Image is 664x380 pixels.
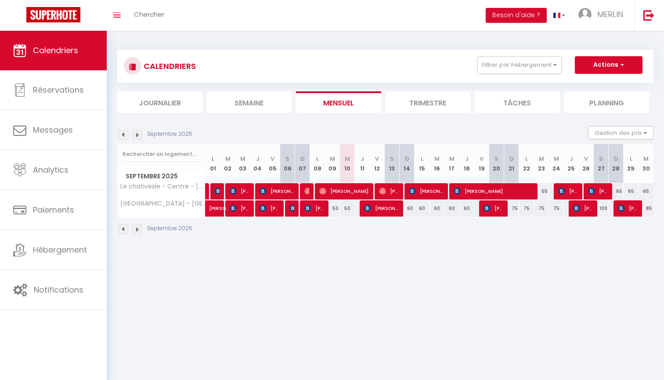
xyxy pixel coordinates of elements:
abbr: M [225,155,231,163]
p: Septembre 2025 [147,224,192,233]
abbr: V [480,155,484,163]
th: 16 [429,144,444,183]
abbr: M [449,155,455,163]
img: ... [578,8,592,21]
abbr: S [494,155,498,163]
div: 75 [534,200,549,217]
abbr: L [316,155,319,163]
span: [PERSON_NAME] [260,200,279,217]
th: 17 [444,144,459,183]
span: Calendriers [33,45,78,56]
span: Réservations [33,84,84,95]
th: 25 [564,144,579,183]
li: Trimestre [386,91,471,113]
li: Journalier [117,91,202,113]
th: 28 [609,144,624,183]
span: MERLIN [597,9,623,20]
input: Rechercher un logement... [123,146,200,162]
th: 20 [489,144,504,183]
span: [PERSON_NAME] [364,200,399,217]
abbr: M [240,155,245,163]
th: 11 [355,144,370,183]
span: [PERSON_NAME] [260,183,294,199]
th: 29 [624,144,639,183]
a: [PERSON_NAME] [206,200,220,217]
button: Besoin d'aide ? [486,8,547,23]
th: 13 [385,144,400,183]
th: 26 [579,144,594,183]
abbr: J [570,155,573,163]
span: [PERSON_NAME] [319,183,369,199]
img: Super Booking [26,7,80,22]
span: [PERSON_NAME] [230,183,249,199]
span: [PERSON_NAME] [573,200,593,217]
th: 27 [594,144,609,183]
th: 19 [474,144,489,183]
div: 50 [340,200,355,217]
span: [GEOGRAPHIC_DATA] - [GEOGRAPHIC_DATA] d'Épernay [119,200,207,207]
div: 85 [639,200,653,217]
th: 23 [534,144,549,183]
th: 07 [295,144,310,183]
th: 21 [504,144,519,183]
img: logout [643,10,654,21]
th: 14 [400,144,415,183]
abbr: D [300,155,305,163]
abbr: J [361,155,364,163]
div: 60 [415,200,429,217]
div: 75 [504,200,519,217]
span: Analytics [33,164,69,175]
abbr: L [525,155,528,163]
abbr: S [390,155,394,163]
abbr: J [256,155,260,163]
span: [PERSON_NAME] [215,183,220,199]
span: [PERSON_NAME] [289,200,294,217]
abbr: S [285,155,289,163]
th: 12 [370,144,385,183]
abbr: J [465,155,469,163]
span: [PERSON_NAME] [230,200,249,217]
button: Actions [575,56,642,74]
a: [PERSON_NAME] [206,183,210,200]
span: [PERSON_NAME] dr [618,200,638,217]
li: Tâches [475,91,560,113]
abbr: M [554,155,559,163]
div: 75 [549,200,564,217]
span: [PERSON_NAME] [379,183,399,199]
div: 100 [594,200,609,217]
th: 10 [340,144,355,183]
th: 22 [519,144,534,183]
th: 05 [265,144,280,183]
li: Mensuel [296,91,381,113]
th: 18 [459,144,474,183]
abbr: V [375,155,379,163]
abbr: M [345,155,350,163]
span: Septembre 2025 [118,170,205,183]
span: Cha Boutbout [304,183,309,199]
abbr: M [539,155,544,163]
th: 04 [250,144,265,183]
span: [PERSON_NAME] [588,183,608,199]
div: 50 [325,200,340,217]
h3: CALENDRIERS [141,56,196,76]
th: 03 [235,144,250,183]
abbr: D [405,155,409,163]
span: Chercher [134,10,164,19]
abbr: L [212,155,214,163]
span: Messages [33,124,73,135]
span: [PERSON_NAME] [209,195,229,212]
span: Paiements [33,204,74,215]
abbr: D [614,155,618,163]
div: 60 [444,200,459,217]
abbr: S [599,155,603,163]
li: Planning [564,91,650,113]
th: 08 [310,144,325,183]
abbr: V [584,155,588,163]
div: 55 [534,183,549,199]
abbr: M [434,155,440,163]
button: Filtrer par hébergement [477,56,562,74]
abbr: D [509,155,514,163]
th: 24 [549,144,564,183]
abbr: V [271,155,274,163]
span: Notifications [34,284,83,295]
